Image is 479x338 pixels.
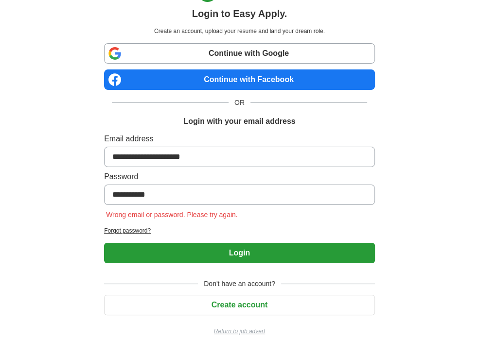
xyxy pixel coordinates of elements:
[104,211,240,219] span: Wrong email or password. Please try again.
[104,43,375,64] a: Continue with Google
[104,327,375,336] a: Return to job advert
[192,6,287,21] h1: Login to Easy Apply.
[229,98,250,108] span: OR
[104,243,375,263] button: Login
[104,295,375,315] button: Create account
[183,116,295,127] h1: Login with your email address
[104,69,375,90] a: Continue with Facebook
[104,171,375,183] label: Password
[106,27,373,35] p: Create an account, upload your resume and land your dream role.
[104,133,375,145] label: Email address
[104,301,375,309] a: Create account
[198,279,281,289] span: Don't have an account?
[104,226,375,235] a: Forgot password?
